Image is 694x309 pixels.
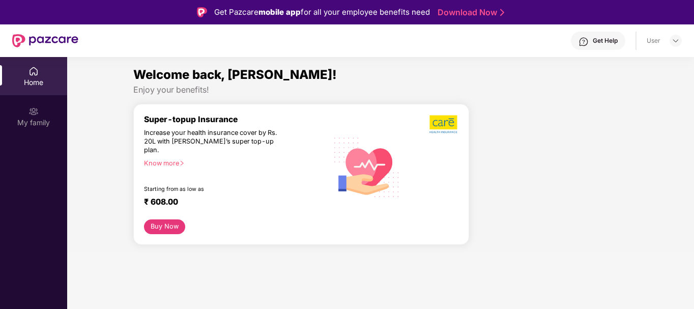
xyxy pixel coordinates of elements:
div: Increase your health insurance cover by Rs. 20L with [PERSON_NAME]’s super top-up plan. [144,129,283,155]
img: svg+xml;base64,PHN2ZyB3aWR0aD0iMjAiIGhlaWdodD0iMjAiIHZpZXdCb3g9IjAgMCAyMCAyMCIgZmlsbD0ibm9uZSIgeG... [28,106,39,117]
img: svg+xml;base64,PHN2ZyBpZD0iSGVscC0zMngzMiIgeG1sbnM9Imh0dHA6Ly93d3cudzMub3JnLzIwMDAvc3ZnIiB3aWR0aD... [579,37,589,47]
div: User [647,37,660,45]
div: Enjoy your benefits! [133,85,628,95]
img: New Pazcare Logo [12,34,78,47]
div: Get Help [593,37,618,45]
img: svg+xml;base64,PHN2ZyBpZD0iRHJvcGRvd24tMzJ4MzIiIHhtbG5zPSJodHRwOi8vd3d3LnczLm9yZy8yMDAwL3N2ZyIgd2... [672,37,680,45]
div: Starting from as low as [144,186,284,193]
img: b5dec4f62d2307b9de63beb79f102df3.png [429,115,458,134]
span: Welcome back, [PERSON_NAME]! [133,67,337,82]
button: Buy Now [144,219,185,234]
img: Stroke [500,7,504,18]
div: Get Pazcare for all your employee benefits need [214,6,430,18]
span: right [179,160,185,166]
div: Super-topup Insurance [144,115,328,124]
a: Download Now [438,7,501,18]
img: svg+xml;base64,PHN2ZyBpZD0iSG9tZSIgeG1sbnM9Imh0dHA6Ly93d3cudzMub3JnLzIwMDAvc3ZnIiB3aWR0aD0iMjAiIG... [28,66,39,76]
img: Logo [197,7,207,17]
div: Know more [144,159,322,166]
div: ₹ 608.00 [144,197,317,209]
strong: mobile app [258,7,301,17]
img: svg+xml;base64,PHN2ZyB4bWxucz0iaHR0cDovL3d3dy53My5vcmcvMjAwMC9zdmciIHhtbG5zOnhsaW5rPSJodHRwOi8vd3... [328,127,407,207]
